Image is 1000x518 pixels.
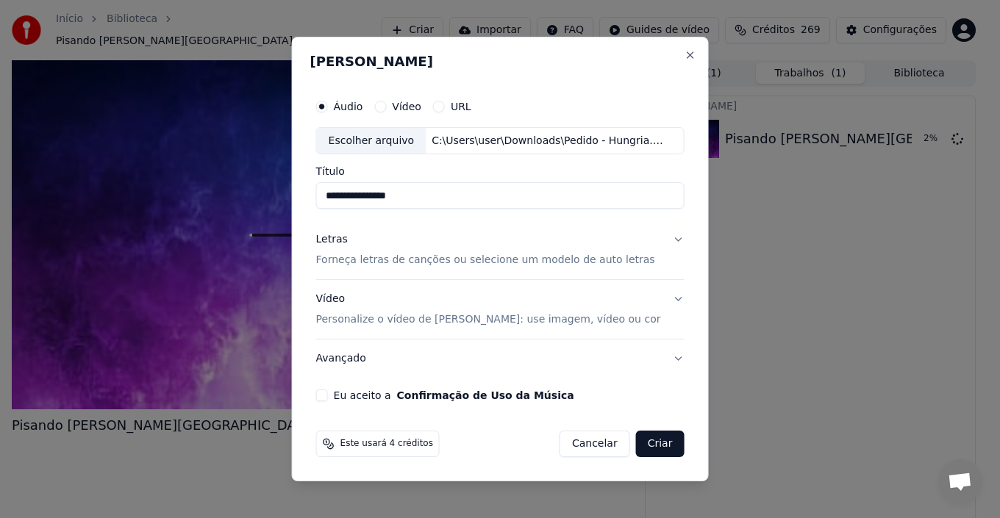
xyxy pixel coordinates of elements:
[560,431,630,457] button: Cancelar
[340,438,433,450] span: Este usará 4 créditos
[397,390,574,400] button: Eu aceito a
[426,134,676,148] div: C:\Users\user\Downloads\Pedido - Hungria.mp3
[316,292,661,328] div: Vídeo
[316,339,685,378] button: Avançado
[334,390,574,400] label: Eu aceito a
[316,253,655,268] p: Forneça letras de canções ou selecione um modelo de auto letras
[316,312,661,327] p: Personalize o vídeo de [PERSON_NAME]: use imagem, vídeo ou cor
[316,281,685,339] button: VídeoPersonalize o vídeo de [PERSON_NAME]: use imagem, vídeo ou cor
[310,55,690,68] h2: [PERSON_NAME]
[392,101,421,112] label: Vídeo
[317,128,426,154] div: Escolher arquivo
[316,221,685,280] button: LetrasForneça letras de canções ou selecione um modelo de auto letras
[636,431,685,457] button: Criar
[316,167,685,177] label: Título
[334,101,363,112] label: Áudio
[451,101,471,112] label: URL
[316,233,348,248] div: Letras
